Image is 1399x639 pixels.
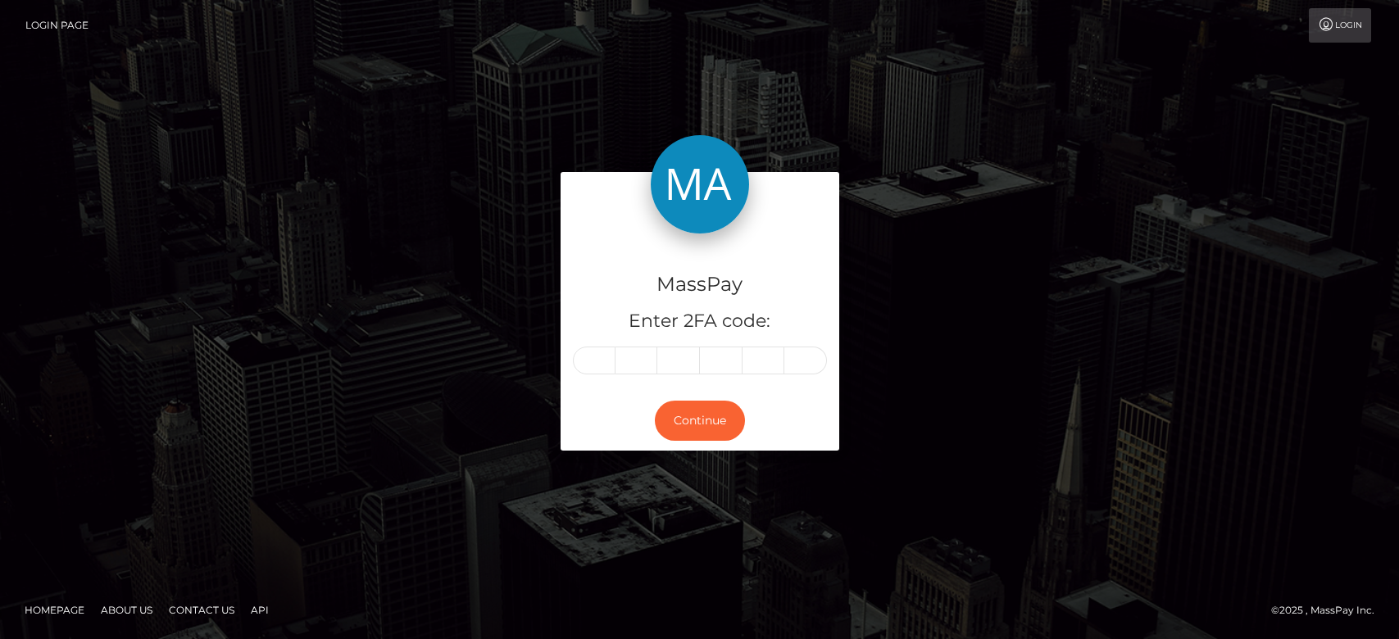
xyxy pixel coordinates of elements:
[1309,8,1371,43] a: Login
[25,8,89,43] a: Login Page
[94,597,159,623] a: About Us
[244,597,275,623] a: API
[1271,601,1387,619] div: © 2025 , MassPay Inc.
[162,597,241,623] a: Contact Us
[573,270,827,299] h4: MassPay
[651,135,749,233] img: MassPay
[18,597,91,623] a: Homepage
[655,401,745,441] button: Continue
[573,309,827,334] h5: Enter 2FA code:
